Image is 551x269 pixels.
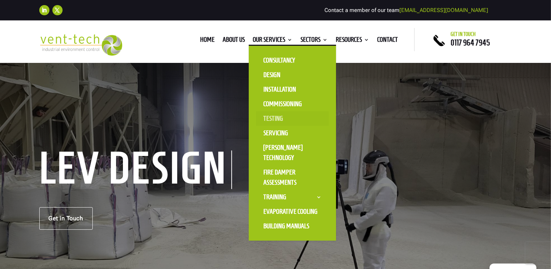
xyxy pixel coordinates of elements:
[399,7,488,13] a: [EMAIL_ADDRESS][DOMAIN_NAME]
[300,37,328,45] a: Sectors
[256,68,329,82] a: Design
[200,37,215,45] a: Home
[39,34,123,56] img: 2023-09-27T08_35_16.549ZVENT-TECH---Clear-background
[39,5,49,15] a: Follow on LinkedIn
[253,37,292,45] a: Our Services
[256,190,329,204] a: Training
[256,53,329,68] a: Consultancy
[256,126,329,140] a: Servicing
[52,5,63,15] a: Follow on X
[377,37,398,45] a: Contact
[256,111,329,126] a: Testing
[256,204,329,219] a: Evaporative Cooling
[451,31,476,37] span: Get in touch
[256,97,329,111] a: Commissioning
[39,207,93,230] a: Get in Touch
[256,219,329,233] a: Building Manuals
[256,82,329,97] a: Installation
[39,150,232,189] h1: LEV Design
[451,38,490,47] a: 0117 964 7945
[324,7,488,13] span: Contact a member of our team
[336,37,369,45] a: Resources
[223,37,245,45] a: About us
[256,165,329,190] a: Fire Damper Assessments
[256,140,329,165] a: [PERSON_NAME] Technology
